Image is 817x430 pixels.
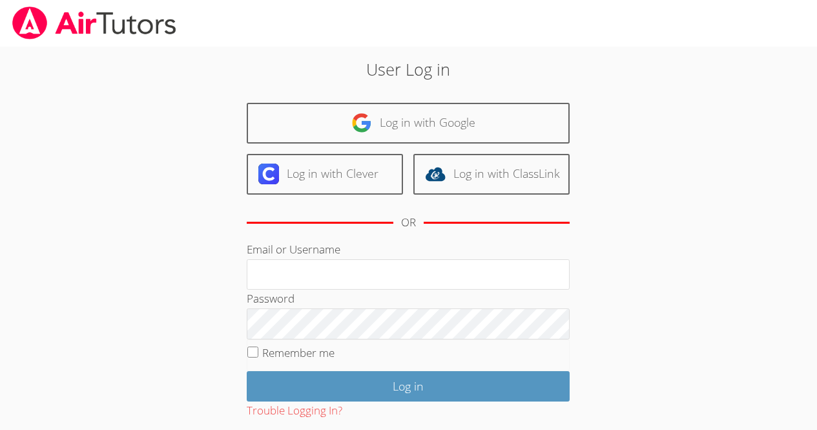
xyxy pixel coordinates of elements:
label: Remember me [262,345,335,360]
input: Log in [247,371,570,402]
a: Log in with Clever [247,154,403,195]
label: Email or Username [247,242,340,257]
a: Log in with Google [247,103,570,144]
label: Password [247,291,295,306]
div: OR [401,213,416,232]
img: airtutors_banner-c4298cdbf04f3fff15de1276eac7730deb9818008684d7c2e4769d2f7ddbe033.png [11,6,178,39]
button: Trouble Logging In? [247,402,342,420]
h2: User Log in [188,57,629,81]
img: classlink-logo-d6bb404cc1216ec64c9a2012d9dc4662098be43eaf13dc465df04b49fa7ab582.svg [425,164,446,184]
a: Log in with ClassLink [413,154,570,195]
img: google-logo-50288ca7cdecda66e5e0955fdab243c47b7ad437acaf1139b6f446037453330a.svg [351,113,372,133]
img: clever-logo-6eab21bc6e7a338710f1a6ff85c0baf02591cd810cc4098c63d3a4b26e2feb20.svg [258,164,279,184]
